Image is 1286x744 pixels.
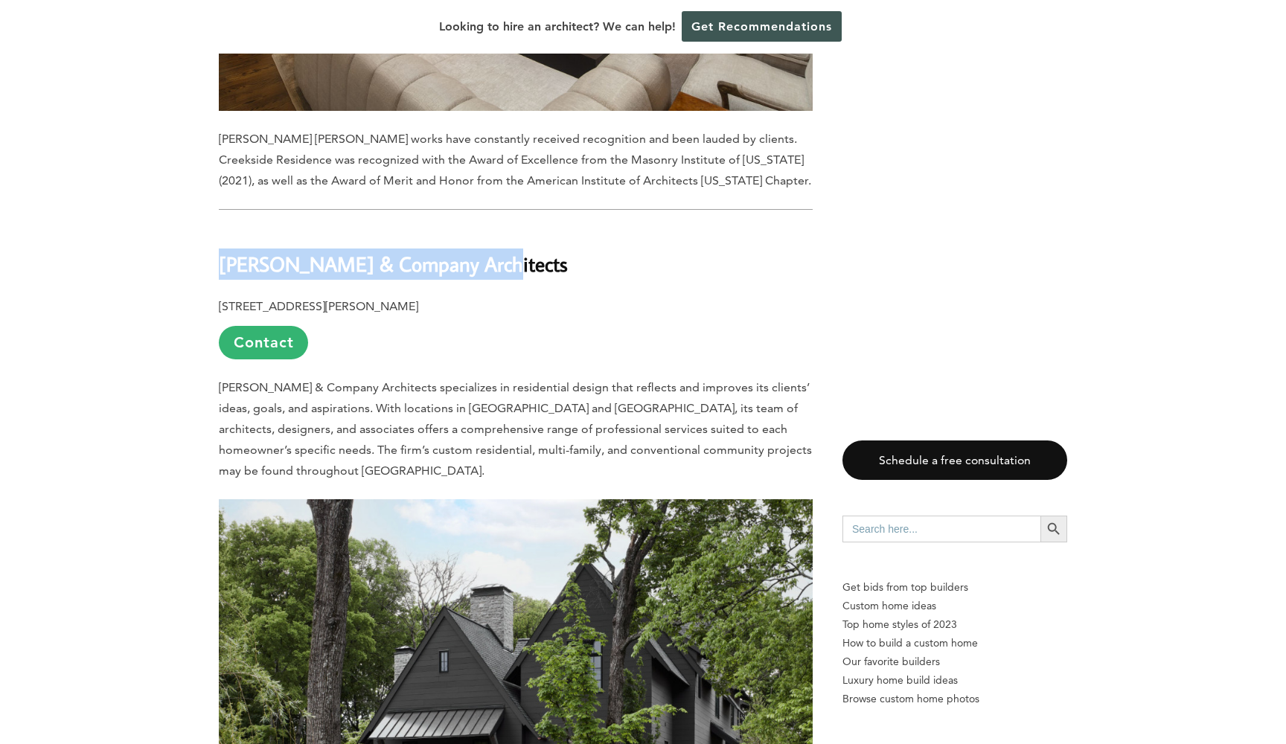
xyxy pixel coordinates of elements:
[842,578,1067,597] p: Get bids from top builders
[219,326,308,359] a: Contact
[842,634,1067,652] a: How to build a custom home
[219,380,812,478] span: [PERSON_NAME] & Company Architects specializes in residential design that reflects and improves i...
[842,516,1040,542] input: Search here...
[219,132,811,187] span: [PERSON_NAME] [PERSON_NAME] works have constantly received recognition and been lauded by clients...
[842,671,1067,690] a: Luxury home build ideas
[682,11,842,42] a: Get Recommendations
[1046,521,1062,537] svg: Search
[842,597,1067,615] a: Custom home ideas
[842,615,1067,634] a: Top home styles of 2023
[842,440,1067,480] a: Schedule a free consultation
[842,690,1067,708] a: Browse custom home photos
[219,299,418,313] b: [STREET_ADDRESS][PERSON_NAME]
[219,251,568,277] b: [PERSON_NAME] & Company Architects
[842,652,1067,671] a: Our favorite builders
